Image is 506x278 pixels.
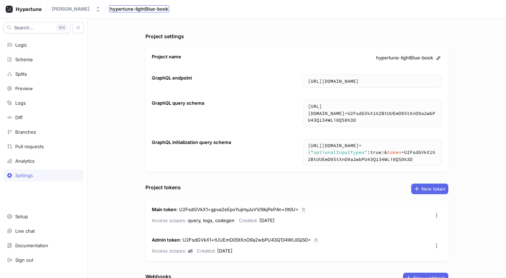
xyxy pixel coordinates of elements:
[145,33,184,40] div: Project settings
[52,6,90,12] div: [PERSON_NAME]
[15,144,44,149] div: Pull requests
[183,237,311,243] span: U2FsdGVkX1+tUUEmO0StXnO9a2wbPU43Q134WLi0QS0=
[15,129,36,135] div: Branches
[411,184,448,194] button: New token
[15,158,35,164] div: Analytics
[15,57,33,62] div: Schema
[4,239,84,251] a: Documentation
[15,42,27,48] div: Logic
[15,257,33,263] div: Sign out
[304,139,442,166] textarea: https://[DOMAIN_NAME]/schema?body={"optionalInputTypes":true}&token=U2FsdGVkX1%2BtUUEmO0StXnO9a2w...
[152,207,178,212] strong: Main token :
[56,24,67,31] div: K
[152,139,231,146] div: GraphQL initialization query schema
[421,187,445,191] span: New token
[49,3,104,15] button: [PERSON_NAME]
[152,75,192,82] div: GraphQL endpoint
[304,75,442,88] textarea: [URL][DOMAIN_NAME]
[145,184,181,191] div: Project tokens
[304,100,442,127] textarea: [URL][DOMAIN_NAME]
[152,216,235,225] p: query, logs, codegen
[152,100,204,107] div: GraphQL query schema
[15,71,27,77] div: Splits
[15,214,28,219] div: Setup
[152,237,181,243] strong: Admin token :
[15,173,33,178] div: Settings
[152,218,186,223] span: Access scopes:
[14,25,34,30] span: Search...
[15,228,35,234] div: Live chat
[152,53,181,60] div: Project name
[179,207,299,212] span: U2FsdGVkX1+gpva2eEpxYujmyJuVV/6kjPeP4n+0t0U=
[197,248,216,254] span: Created:
[15,115,23,120] div: Diff
[15,243,48,248] div: Documentation
[15,86,33,91] div: Preview
[152,247,192,255] p: all
[197,247,232,255] p: [DATE]
[239,218,258,223] span: Created:
[376,54,433,62] span: hypertune-lightBlue-book
[4,22,70,33] button: Search...K
[239,216,275,225] p: [DATE]
[15,100,26,106] div: Logs
[110,6,168,11] span: hypertune-lightBlue-book
[152,248,186,254] span: Access scopes:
